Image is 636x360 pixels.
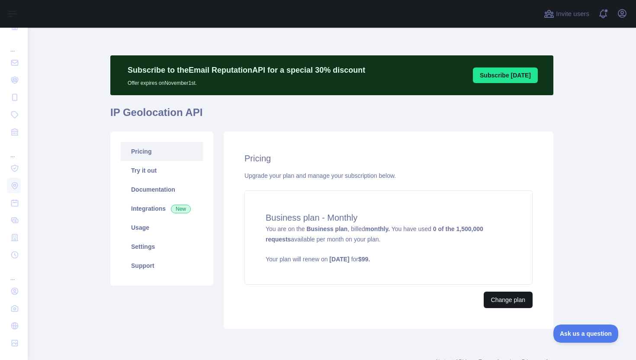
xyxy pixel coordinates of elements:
[329,256,349,263] strong: [DATE]
[128,64,365,76] p: Subscribe to the Email Reputation API for a special 30 % discount
[266,225,483,243] strong: 0 of the 1,500,000 requests
[121,180,203,199] a: Documentation
[121,218,203,237] a: Usage
[484,292,533,308] button: Change plan
[365,225,390,232] strong: monthly.
[121,237,203,256] a: Settings
[121,199,203,218] a: Integrations New
[171,205,191,213] span: New
[266,212,511,224] h4: Business plan - Monthly
[7,36,21,53] div: ...
[244,152,533,164] h2: Pricing
[244,171,533,180] div: Upgrade your plan and manage your subscription below.
[266,225,511,264] span: You are on the , billed You have used available per month on your plan.
[110,106,553,126] h1: IP Geolocation API
[358,256,370,263] strong: $ 99 .
[121,142,203,161] a: Pricing
[556,9,589,19] span: Invite users
[7,264,21,282] div: ...
[473,67,538,83] button: Subscribe [DATE]
[542,7,591,21] button: Invite users
[306,225,347,232] strong: Business plan
[121,161,203,180] a: Try it out
[553,325,619,343] iframe: Toggle Customer Support
[121,256,203,275] a: Support
[7,141,21,159] div: ...
[266,255,511,264] p: Your plan will renew on for
[128,76,365,87] p: Offer expires on November 1st.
